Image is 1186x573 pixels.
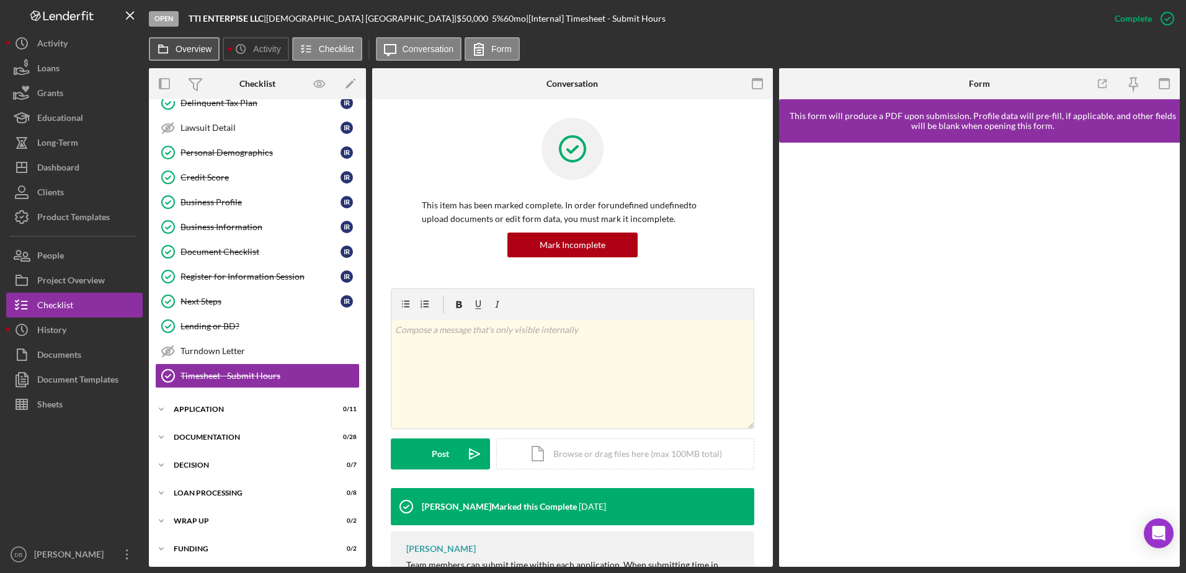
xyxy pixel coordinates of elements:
div: Open [149,11,179,27]
div: Conversation [546,79,598,89]
div: [PERSON_NAME] [406,544,476,554]
div: Delinquent Tax Plan [181,98,341,108]
div: 0 / 7 [334,461,357,469]
div: Lawsuit Detail [181,123,341,133]
a: Credit ScoreIR [155,165,360,190]
div: Register for Information Session [181,272,341,282]
div: Checklist [239,79,275,89]
a: Business ProfileIR [155,190,360,215]
div: I R [341,171,353,184]
a: Business InformationIR [155,215,360,239]
div: 5 % [492,14,504,24]
div: Lending or BD? [181,321,359,331]
div: Credit Score [181,172,341,182]
div: 60 mo [504,14,526,24]
a: Lawsuit DetailIR [155,115,360,140]
a: Delinquent Tax PlanIR [155,91,360,115]
button: Complete [1102,6,1180,31]
div: Mark Incomplete [540,233,605,257]
button: Mark Incomplete [507,233,638,257]
div: I R [341,270,353,283]
div: 0 / 2 [334,545,357,553]
div: [PERSON_NAME] Marked this Complete [422,502,577,512]
div: Document Checklist [181,247,341,257]
b: TTI ENTERPISE LLC [189,13,264,24]
div: This form will produce a PDF upon submission. Profile data will pre-fill, if applicable, and othe... [785,111,1180,131]
a: Register for Information SessionIR [155,264,360,289]
div: Wrap up [174,517,326,525]
div: Complete [1115,6,1152,31]
div: 0 / 28 [334,433,357,441]
button: Post [391,438,490,469]
button: Activity [223,37,288,61]
div: I R [341,97,353,109]
div: | [Internal] Timesheet - Submit Hours [526,14,666,24]
div: [DEMOGRAPHIC_DATA] [GEOGRAPHIC_DATA] | [266,14,457,24]
div: I R [341,221,353,233]
div: Form [969,79,990,89]
a: Lending or BD? [155,314,360,339]
span: $50,000 [457,13,488,24]
div: 0 / 11 [334,406,357,413]
div: Business Information [181,222,341,232]
div: Open Intercom Messenger [1144,518,1174,548]
div: I R [341,196,353,208]
div: Turndown Letter [181,346,359,356]
button: DB[PERSON_NAME] [6,542,143,567]
div: Funding [174,545,326,553]
label: Activity [253,44,280,54]
p: This item has been marked complete. In order for undefined undefined to upload documents or edit ... [422,198,723,226]
a: Next StepsIR [155,289,360,314]
div: Personal Demographics [181,148,341,158]
div: Documentation [174,433,326,441]
label: Conversation [403,44,454,54]
div: Decision [174,461,326,469]
div: Post [432,438,449,469]
time: 2025-08-25 18:37 [579,502,606,512]
a: Personal DemographicsIR [155,140,360,165]
div: Loan Processing [174,489,326,497]
label: Overview [176,44,212,54]
div: Business Profile [181,197,341,207]
div: I R [341,246,353,258]
button: Sheets [6,392,143,417]
a: Turndown Letter [155,339,360,363]
div: Next Steps [181,296,341,306]
a: Timesheet - Submit Hours [155,363,360,388]
a: Document ChecklistIR [155,239,360,264]
text: DB [14,551,22,558]
div: [PERSON_NAME] [31,542,112,570]
button: Form [465,37,520,61]
label: Form [491,44,512,54]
